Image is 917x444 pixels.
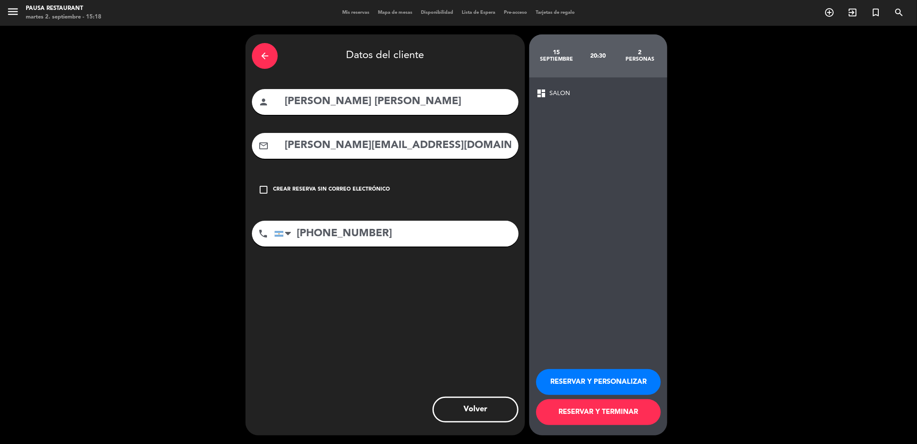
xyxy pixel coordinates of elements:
[847,7,858,18] i: exit_to_app
[374,10,417,15] span: Mapa de mesas
[6,5,19,18] i: menu
[274,221,518,247] input: Número de teléfono...
[549,89,570,99] span: SALON
[6,5,19,21] button: menu
[536,399,661,425] button: RESERVAR Y TERMINAR
[536,369,661,395] button: RESERVAR Y PERSONALIZAR
[260,51,270,61] i: arrow_back
[26,4,101,13] div: Pausa Restaurant
[500,10,531,15] span: Pre-acceso
[894,7,904,18] i: search
[252,41,518,71] div: Datos del cliente
[258,185,269,195] i: check_box_outline_blank
[338,10,374,15] span: Mis reservas
[417,10,457,15] span: Disponibilidad
[619,49,661,56] div: 2
[824,7,834,18] i: add_circle_outline
[531,10,579,15] span: Tarjetas de regalo
[432,397,518,422] button: Volver
[457,10,500,15] span: Lista de Espera
[284,137,512,154] input: Email del cliente
[577,41,619,71] div: 20:30
[871,7,881,18] i: turned_in_not
[273,185,390,194] div: Crear reserva sin correo electrónico
[26,13,101,22] div: martes 2. septiembre - 15:18
[536,49,577,56] div: 15
[536,88,546,99] span: dashboard
[275,221,294,246] div: Argentina: +54
[258,97,269,107] i: person
[284,93,512,111] input: Nombre del cliente
[258,228,268,239] i: phone
[536,56,577,63] div: septiembre
[258,141,269,151] i: mail_outline
[619,56,661,63] div: personas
